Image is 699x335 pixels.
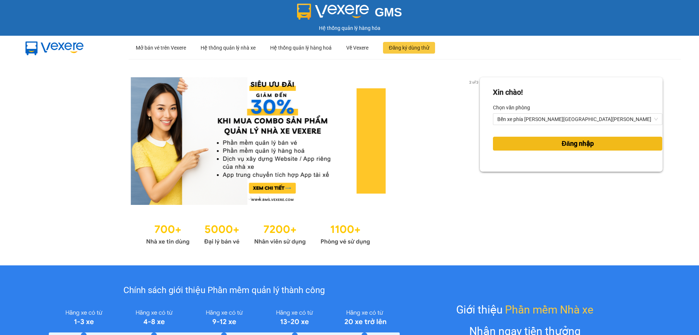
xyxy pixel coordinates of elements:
[248,196,251,199] li: slide item 1
[467,77,480,87] p: 2 of 3
[562,139,594,149] span: Đăng nhập
[49,284,399,297] div: Chính sách giới thiệu Phần mềm quản lý thành công
[456,301,593,318] div: Giới thiệu
[470,77,480,205] button: next slide / item
[265,196,268,199] li: slide item 3
[383,42,435,54] button: Đăng ký dùng thử
[201,36,256,59] div: Hệ thống quản lý nhà xe
[346,36,368,59] div: Về Vexere
[36,77,47,205] button: previous slide / item
[146,219,370,247] img: Statistics.png
[18,36,91,60] img: mbUUG5Q.png
[375,5,402,19] span: GMS
[297,11,402,17] a: GMS
[257,196,260,199] li: slide item 2
[493,102,530,113] label: Chọn văn phòng
[389,44,429,52] span: Đăng ký dùng thử
[505,301,593,318] span: Phần mềm Nhà xe
[297,4,369,20] img: logo 2
[2,24,697,32] div: Hệ thống quản lý hàng hóa
[270,36,332,59] div: Hệ thống quản lý hàng hoá
[493,137,662,151] button: Đăng nhập
[136,36,186,59] div: Mở bán vé trên Vexere
[493,87,523,98] div: Xin chào!
[497,114,658,125] span: Bến xe phía Tây Thanh Hóa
